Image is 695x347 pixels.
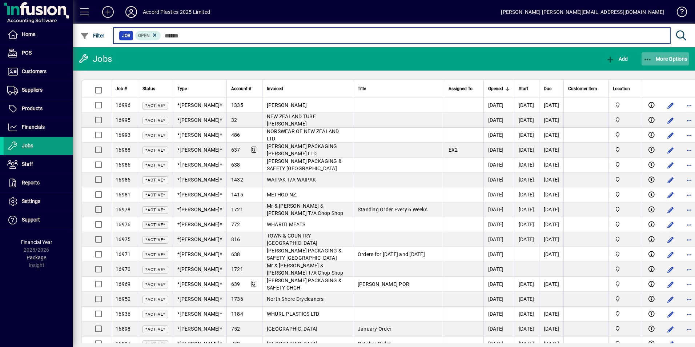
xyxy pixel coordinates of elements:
[483,232,514,247] td: [DATE]
[116,162,130,168] span: 16986
[21,239,52,245] span: Financial Year
[539,187,564,202] td: [DATE]
[4,155,73,173] a: Staff
[449,85,473,93] span: Assigned To
[683,323,695,335] button: More options
[539,113,564,128] td: [DATE]
[231,85,258,93] div: Account #
[514,307,539,322] td: [DATE]
[671,1,686,25] a: Knowledge Base
[683,234,695,246] button: More options
[683,294,695,305] button: More options
[177,251,222,257] span: *[PERSON_NAME]*
[116,147,130,153] span: 16988
[488,85,510,93] div: Opened
[604,52,630,65] button: Add
[177,341,222,347] span: *[PERSON_NAME]*
[267,143,337,156] span: [PERSON_NAME] PACKAGING [PERSON_NAME] LTD
[267,158,342,171] span: [PERSON_NAME] PACKAGING & SAFETY [GEOGRAPHIC_DATA]
[231,192,243,198] span: 1415
[642,52,690,65] button: More Options
[231,132,240,138] span: 486
[514,128,539,143] td: [DATE]
[267,326,317,332] span: [GEOGRAPHIC_DATA]
[122,32,130,39] span: Job
[4,63,73,81] a: Customers
[613,310,636,318] span: Accord Plastics
[267,113,316,127] span: NEW ZEALAND TUBE [PERSON_NAME]
[544,85,559,93] div: Due
[664,279,676,290] button: Edit
[664,294,676,305] button: Edit
[539,307,564,322] td: [DATE]
[116,102,130,108] span: 16996
[539,143,564,157] td: [DATE]
[514,187,539,202] td: [DATE]
[22,143,33,148] span: Jobs
[142,85,155,93] span: Status
[177,132,222,138] span: *[PERSON_NAME]*
[539,157,564,172] td: [DATE]
[606,56,628,62] span: Add
[664,159,676,171] button: Edit
[483,172,514,187] td: [DATE]
[483,262,514,277] td: [DATE]
[539,128,564,143] td: [DATE]
[539,98,564,113] td: [DATE]
[177,117,222,123] span: *[PERSON_NAME]*
[22,161,33,167] span: Staff
[116,192,130,198] span: 16981
[116,311,130,317] span: 16936
[449,147,458,153] span: EX2
[177,162,222,168] span: *[PERSON_NAME]*
[231,147,240,153] span: 637
[4,174,73,192] a: Reports
[358,207,427,212] span: Standing Order Every 6 Weeks
[4,100,73,118] a: Products
[568,85,597,93] span: Customer Item
[613,191,636,199] span: Accord Plastics
[80,33,105,39] span: Filter
[267,248,342,261] span: [PERSON_NAME] PACKAGING & SAFETY [GEOGRAPHIC_DATA]
[22,124,45,130] span: Financials
[231,177,243,183] span: 1432
[683,189,695,201] button: More options
[231,222,240,227] span: 772
[514,113,539,128] td: [DATE]
[177,207,222,212] span: *[PERSON_NAME]*
[267,278,342,291] span: [PERSON_NAME] PACKAGING & SAFETY CHCH
[664,129,676,141] button: Edit
[358,281,409,287] span: [PERSON_NAME] POR
[483,113,514,128] td: [DATE]
[231,162,240,168] span: 638
[358,326,391,332] span: January Order
[116,177,130,183] span: 16985
[501,6,664,18] div: [PERSON_NAME] [PERSON_NAME][EMAIL_ADDRESS][DOMAIN_NAME]
[539,322,564,336] td: [DATE]
[22,217,40,223] span: Support
[664,264,676,275] button: Edit
[79,29,107,42] button: Filter
[664,100,676,111] button: Edit
[138,33,150,38] span: Open
[4,118,73,136] a: Financials
[664,115,676,126] button: Edit
[683,174,695,186] button: More options
[267,85,283,93] span: Invoiced
[135,31,161,40] mat-chip: Open Status: Open
[483,143,514,157] td: [DATE]
[613,161,636,169] span: Accord Plastics
[683,129,695,141] button: More options
[358,85,366,93] span: Title
[231,266,243,272] span: 1721
[483,292,514,307] td: [DATE]
[231,117,237,123] span: 32
[568,85,604,93] div: Customer Item
[613,325,636,333] span: Accord Plastics
[231,102,243,108] span: 1335
[4,211,73,229] a: Support
[613,220,636,228] span: Accord Plastics
[267,233,317,246] span: TOWN & COUNTRY [GEOGRAPHIC_DATA]
[514,98,539,113] td: [DATE]
[483,98,514,113] td: [DATE]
